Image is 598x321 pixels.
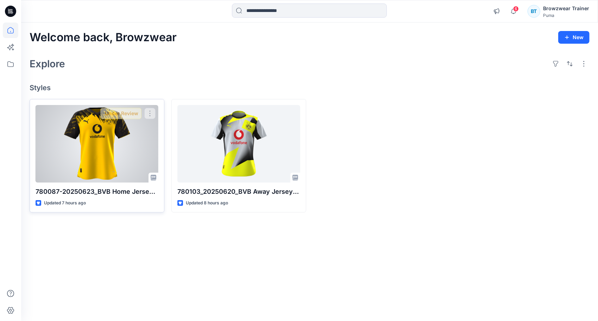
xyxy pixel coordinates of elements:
a: 780103_20250620_BVB Away Jersey Authentic [177,105,300,183]
p: Updated 7 hours ago [44,199,86,207]
p: 780087-20250623_BVB Home Jersey Authentic [36,187,158,197]
p: Updated 8 hours ago [186,199,228,207]
div: BT [528,5,540,18]
h4: Styles [30,84,590,92]
p: 780103_20250620_BVB Away Jersey Authentic [177,187,300,197]
h2: Explore [30,58,65,69]
div: Browzwear Trainer [543,4,589,13]
a: 780087-20250623_BVB Home Jersey Authentic [36,105,158,183]
h2: Welcome back, Browzwear [30,31,177,44]
button: New [558,31,590,44]
div: Puma [543,13,589,18]
span: 6 [513,6,519,12]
